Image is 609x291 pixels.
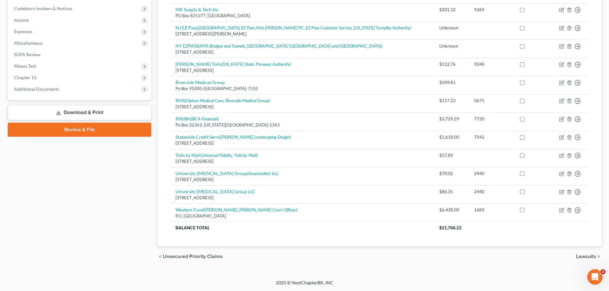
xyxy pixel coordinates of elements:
[197,25,411,30] i: ([GEOGRAPHIC_DATA] EZ Pass Attn [PERSON_NAME] PC, EZ Pass Customer Service, [US_STATE] Turnpike A...
[204,207,297,212] i: ([PERSON_NAME], [PERSON_NAME] Court Officer)
[474,188,509,195] div: 2440
[474,97,509,104] div: 0675
[14,75,36,80] span: Chapter 13
[587,269,603,285] iframe: Intercom live chat
[576,254,601,259] button: Lawsuits chevron_right
[176,67,429,73] div: [STREET_ADDRESS]
[14,17,29,23] span: Income
[439,188,464,195] div: $86.35
[176,152,258,158] a: Tolls by Mail(Universal Fidelity, Tolls by Mail)
[176,49,429,55] div: [STREET_ADDRESS]
[185,98,270,103] i: (Optum Medical Care, Riverside Medical Group)
[14,52,41,57] span: SOFA Review
[14,29,32,34] span: Expenses
[474,207,509,213] div: 1683
[176,134,291,140] a: Statewide Credit Servi([PERSON_NAME] Landscaping Design)
[200,152,258,158] i: (Universal Fidelity, Tolls by Mail)
[439,97,464,104] div: $117.23
[8,105,151,120] a: Download & Print
[176,140,429,146] div: [STREET_ADDRESS]
[176,171,278,176] a: University [MEDICAL_DATA] Group(Americollect Inc)
[14,40,43,46] span: Miscellaneous
[176,158,429,165] div: [STREET_ADDRESS]
[14,6,72,11] span: Codebtors Insiders & Notices
[158,254,223,259] button: chevron_left Unsecured Priority Claims
[439,207,464,213] div: $6,430.00
[439,25,464,31] div: Unknown
[176,25,411,30] a: NJ EZ Pass([GEOGRAPHIC_DATA] EZ Pass Attn [PERSON_NAME] PC, EZ Pass Customer Service, [US_STATE] ...
[576,254,596,259] span: Lawsuits
[9,49,151,60] a: SOFA Review
[439,6,464,13] div: $201.12
[176,195,429,201] div: [STREET_ADDRESS]
[439,134,464,140] div: $1,618.00
[474,116,509,122] div: 7720
[596,254,601,259] i: chevron_right
[176,80,225,85] a: Riverside Medical Group
[439,170,464,177] div: $70.02
[14,63,36,69] span: Means Test
[176,31,429,37] div: [STREET_ADDRESS][PERSON_NAME]
[600,269,605,274] span: 2
[439,43,464,49] div: Unknown
[439,116,464,122] div: $3,729.29
[176,43,382,49] a: NY EZPASS(MTA Bridges and Tunnels, [GEOGRAPHIC_DATA] [GEOGRAPHIC_DATA] and [GEOGRAPHIC_DATA])
[474,6,509,13] div: 4369
[122,280,487,291] div: 2025 © NextChapterBK, INC
[14,86,59,92] span: Additional Documents
[221,61,291,67] i: ([US_STATE] State Thruway Authority)
[176,104,429,110] div: [STREET_ADDRESS]
[176,7,219,12] a: MK Supply & Tech Inc
[176,189,255,194] a: University [MEDICAL_DATA] Group LLC
[439,225,462,230] span: $21,706.22
[474,170,509,177] div: 2440
[176,86,429,92] div: Po Box 95000-[GEOGRAPHIC_DATA]-7510
[8,123,151,137] a: Review & File
[474,134,509,140] div: 7542
[439,79,464,86] div: $189.81
[176,213,429,219] div: P.O. [GEOGRAPHIC_DATA]
[176,177,429,183] div: [STREET_ADDRESS]
[176,98,270,103] a: RMS(Optum Medical Care, Riverside Medical Group)
[158,254,163,259] i: chevron_left
[474,61,509,67] div: 9240
[176,13,429,19] div: PO Box 825377, [GEOGRAPHIC_DATA]
[163,254,223,259] span: Unsecured Priority Claims
[191,116,219,121] i: (BCA Financial)
[176,61,291,67] a: [PERSON_NAME] Tolls([US_STATE] State Thruway Authority)
[439,152,464,158] div: $57.89
[176,116,219,121] a: RWJBH(BCA Financial)
[247,171,278,176] i: (Americollect Inc)
[176,122,429,128] div: Po Box 22363, [US_STATE][GEOGRAPHIC_DATA]-2363
[170,222,434,233] th: Balance Total
[199,43,382,49] i: (MTA Bridges and Tunnels, [GEOGRAPHIC_DATA] [GEOGRAPHIC_DATA] and [GEOGRAPHIC_DATA])
[220,134,291,140] i: ([PERSON_NAME] Landscaping Design)
[176,207,297,212] a: Western Fund([PERSON_NAME], [PERSON_NAME] Court Officer)
[439,61,464,67] div: $112.76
